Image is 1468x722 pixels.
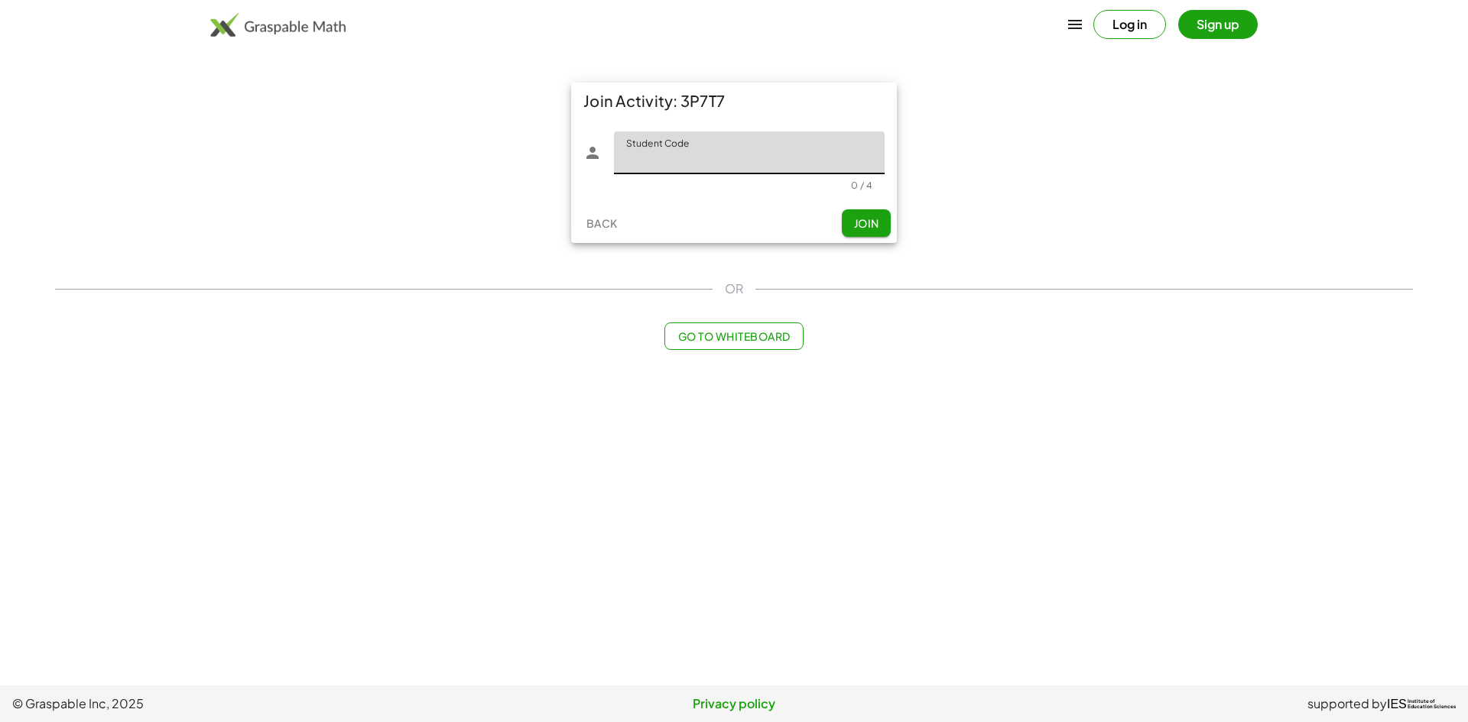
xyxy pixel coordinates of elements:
span: IES [1387,697,1407,711]
button: Join [842,209,891,237]
span: Back [586,216,617,230]
span: OR [725,280,743,298]
button: Back [577,209,626,237]
button: Log in [1093,10,1166,39]
a: IESInstitute ofEducation Sciences [1387,694,1456,713]
span: © Graspable Inc, 2025 [12,694,493,713]
span: Join [853,216,879,230]
div: 0 / 4 [851,180,872,191]
a: Privacy policy [493,694,974,713]
span: Go to Whiteboard [677,329,790,343]
span: Institute of Education Sciences [1408,699,1456,710]
span: supported by [1307,694,1387,713]
button: Sign up [1178,10,1258,39]
div: Join Activity: 3P7T7 [571,83,897,119]
button: Go to Whiteboard [664,322,803,350]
